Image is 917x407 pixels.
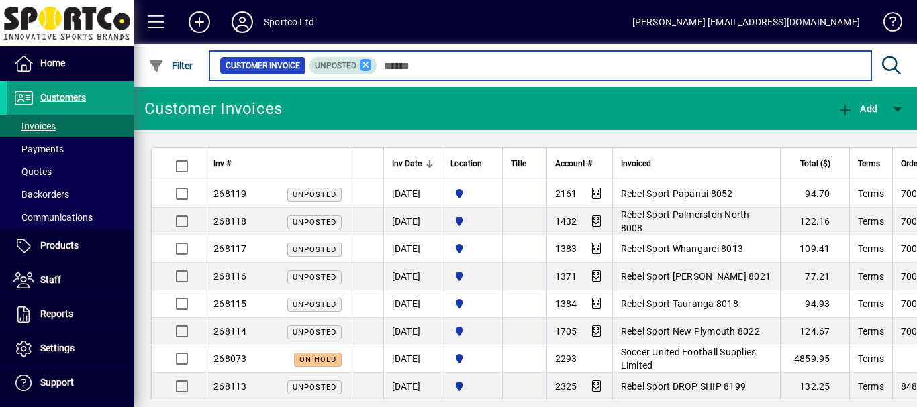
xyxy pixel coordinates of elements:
a: Communications [7,206,134,229]
td: 94.93 [780,290,849,318]
div: Invoiced [621,156,772,171]
div: Total ($) [789,156,842,171]
td: 132.25 [780,373,849,400]
span: Account # [555,156,592,171]
a: Invoices [7,115,134,137]
a: Knowledge Base [873,3,900,46]
span: Unposted [293,273,336,282]
span: Invoiced [621,156,651,171]
div: Customer Invoices [144,98,282,119]
td: 94.70 [780,180,849,208]
span: Staff [40,274,61,285]
span: 268116 [213,271,247,282]
a: Settings [7,332,134,365]
span: 1371 [555,271,577,282]
span: Unposted [293,190,336,199]
div: Location [450,156,494,171]
span: Inv # [213,156,231,171]
a: Reports [7,298,134,331]
span: Quotes [13,166,52,177]
a: Quotes [7,160,134,183]
span: Rebel Sport Whangarei 8013 [621,243,744,254]
span: Settings [40,343,75,353]
span: 1383 [555,243,577,254]
span: Terms [858,243,884,254]
span: Sportco Ltd Warehouse [450,241,494,256]
span: Rebel Sport [PERSON_NAME] 8021 [621,271,771,282]
div: [PERSON_NAME] [EMAIL_ADDRESS][DOMAIN_NAME] [632,11,860,33]
span: Sportco Ltd Warehouse [450,269,494,284]
span: Inv Date [392,156,422,171]
button: Add [178,10,221,34]
span: 268117 [213,243,247,254]
a: Staff [7,264,134,297]
span: Rebel Sport DROP SHIP 8199 [621,381,746,392]
td: 122.16 [780,208,849,235]
span: Filter [148,60,193,71]
span: 1384 [555,298,577,309]
span: Rebel Sport Palmerston North 8008 [621,209,750,233]
span: Unposted [293,328,336,337]
span: 268114 [213,326,247,337]
span: Soccer United Football Supplies Limited [621,347,757,371]
span: Backorders [13,189,69,200]
span: 1432 [555,216,577,227]
span: Terms [858,271,884,282]
span: 2161 [555,188,577,199]
span: Terms [858,381,884,392]
span: Sportco Ltd Warehouse [450,351,494,366]
td: 4859.95 [780,345,849,373]
span: 1705 [555,326,577,337]
span: Rebel Sport Tauranga 8018 [621,298,738,309]
span: Communications [13,212,93,223]
button: Filter [145,54,197,78]
span: Unposted [293,383,336,392]
a: Products [7,229,134,263]
td: [DATE] [383,373,442,400]
span: Sportco Ltd Warehouse [450,324,494,339]
span: 268073 [213,353,247,364]
span: Terms [858,298,884,309]
span: Products [40,240,79,251]
span: Unposted [293,245,336,254]
td: [DATE] [383,318,442,345]
td: [DATE] [383,180,442,208]
span: 268118 [213,216,247,227]
span: 268115 [213,298,247,309]
span: Payments [13,143,64,154]
span: 268119 [213,188,247,199]
span: Location [450,156,482,171]
mat-chip: Customer Invoice Status: Unposted [309,57,377,74]
span: Total ($) [800,156,830,171]
a: Home [7,47,134,80]
span: Unposted [293,300,336,309]
td: [DATE] [383,345,442,373]
a: Support [7,366,134,400]
span: Sportco Ltd Warehouse [450,296,494,311]
span: Support [40,377,74,388]
a: Payments [7,137,134,160]
span: Terms [858,353,884,364]
span: Customer Invoice [226,59,300,72]
span: Sportco Ltd Warehouse [450,214,494,229]
td: 77.21 [780,263,849,290]
span: Terms [858,188,884,199]
span: On hold [299,355,336,364]
td: [DATE] [383,263,442,290]
span: Terms [858,156,880,171]
span: Unposted [293,218,336,227]
span: 2293 [555,353,577,364]
button: Profile [221,10,264,34]
td: [DATE] [383,208,442,235]
div: Sportco Ltd [264,11,314,33]
span: Unposted [315,61,356,70]
span: Invoices [13,121,56,131]
span: Sportco Ltd Warehouse [450,186,494,201]
button: Add [834,97,881,121]
div: Account # [555,156,604,171]
span: Home [40,58,65,68]
td: 124.67 [780,318,849,345]
span: Rebel Sport New Plymouth 8022 [621,326,760,337]
div: Inv # [213,156,342,171]
span: Terms [858,326,884,337]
